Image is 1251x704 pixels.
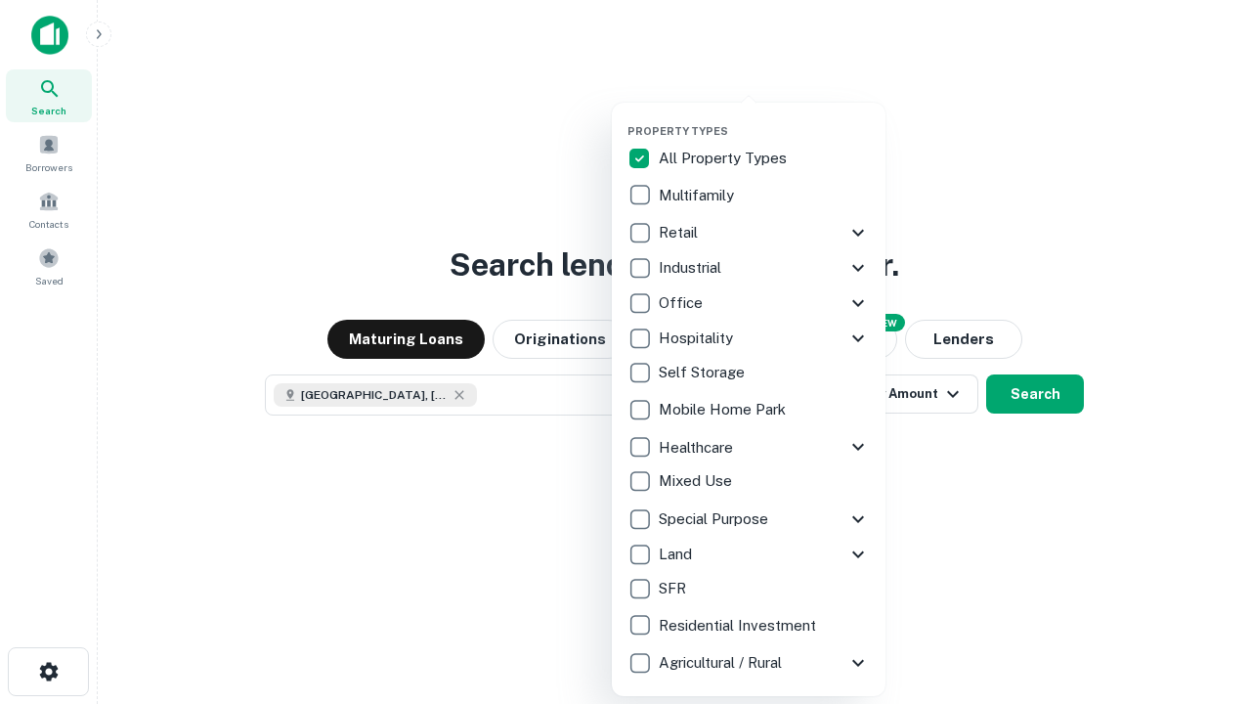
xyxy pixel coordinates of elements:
p: Residential Investment [659,614,820,638]
p: Self Storage [659,361,749,384]
iframe: Chat Widget [1153,548,1251,641]
p: Healthcare [659,436,737,460]
p: Multifamily [659,184,738,207]
p: All Property Types [659,147,791,170]
p: Agricultural / Rural [659,651,786,675]
div: Industrial [627,250,870,286]
p: Office [659,291,707,315]
p: Special Purpose [659,507,772,531]
p: Industrial [659,256,725,280]
div: Healthcare [627,429,870,464]
p: Mixed Use [659,469,736,493]
span: Property Types [627,125,728,137]
p: Mobile Home Park [659,398,790,421]
p: Land [659,543,696,566]
p: SFR [659,577,690,600]
div: Special Purpose [627,502,870,537]
div: Agricultural / Rural [627,645,870,681]
p: Hospitality [659,327,737,350]
p: Retail [659,221,702,244]
div: Retail [627,215,870,250]
div: Land [627,537,870,572]
div: Office [627,286,870,321]
div: Hospitality [627,321,870,356]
